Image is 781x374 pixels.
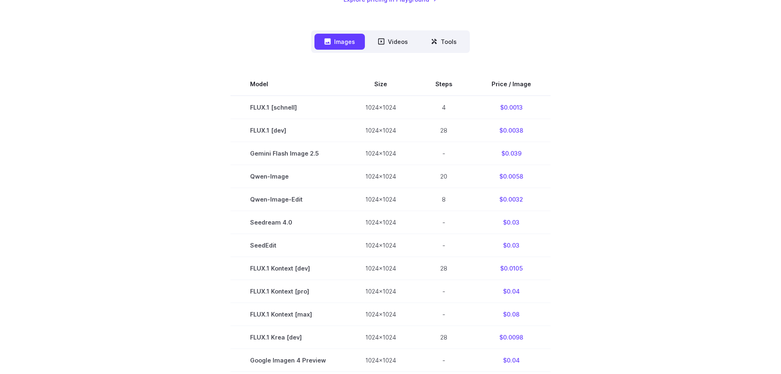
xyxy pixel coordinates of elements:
td: SeedEdit [230,234,346,257]
td: 1024x1024 [346,234,416,257]
td: $0.04 [472,349,551,372]
td: FLUX.1 Kontext [dev] [230,257,346,280]
td: Seedream 4.0 [230,211,346,234]
button: Videos [368,34,418,50]
td: 1024x1024 [346,326,416,349]
td: $0.0032 [472,188,551,211]
th: Model [230,73,346,96]
td: 20 [416,165,472,188]
td: 1024x1024 [346,211,416,234]
td: 1024x1024 [346,119,416,142]
td: 28 [416,119,472,142]
th: Price / Image [472,73,551,96]
td: 4 [416,96,472,119]
th: Size [346,73,416,96]
button: Tools [421,34,467,50]
td: Google Imagen 4 Preview [230,349,346,372]
td: $0.0013 [472,96,551,119]
td: FLUX.1 Kontext [pro] [230,280,346,303]
td: - [416,303,472,326]
td: - [416,349,472,372]
td: 1024x1024 [346,303,416,326]
td: 28 [416,326,472,349]
td: - [416,234,472,257]
button: Images [314,34,365,50]
td: 1024x1024 [346,142,416,165]
td: 8 [416,188,472,211]
th: Steps [416,73,472,96]
td: FLUX.1 Krea [dev] [230,326,346,349]
td: 1024x1024 [346,96,416,119]
td: $0.0098 [472,326,551,349]
td: 1024x1024 [346,257,416,280]
td: $0.04 [472,280,551,303]
td: Qwen-Image-Edit [230,188,346,211]
td: - [416,211,472,234]
td: FLUX.1 [dev] [230,119,346,142]
td: 1024x1024 [346,349,416,372]
td: - [416,280,472,303]
td: FLUX.1 [schnell] [230,96,346,119]
td: Qwen-Image [230,165,346,188]
td: $0.0105 [472,257,551,280]
td: $0.039 [472,142,551,165]
span: Gemini Flash Image 2.5 [250,149,326,158]
td: $0.08 [472,303,551,326]
td: 28 [416,257,472,280]
td: $0.0038 [472,119,551,142]
td: 1024x1024 [346,188,416,211]
td: $0.03 [472,234,551,257]
td: $0.03 [472,211,551,234]
td: - [416,142,472,165]
td: 1024x1024 [346,280,416,303]
td: FLUX.1 Kontext [max] [230,303,346,326]
td: $0.0058 [472,165,551,188]
td: 1024x1024 [346,165,416,188]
